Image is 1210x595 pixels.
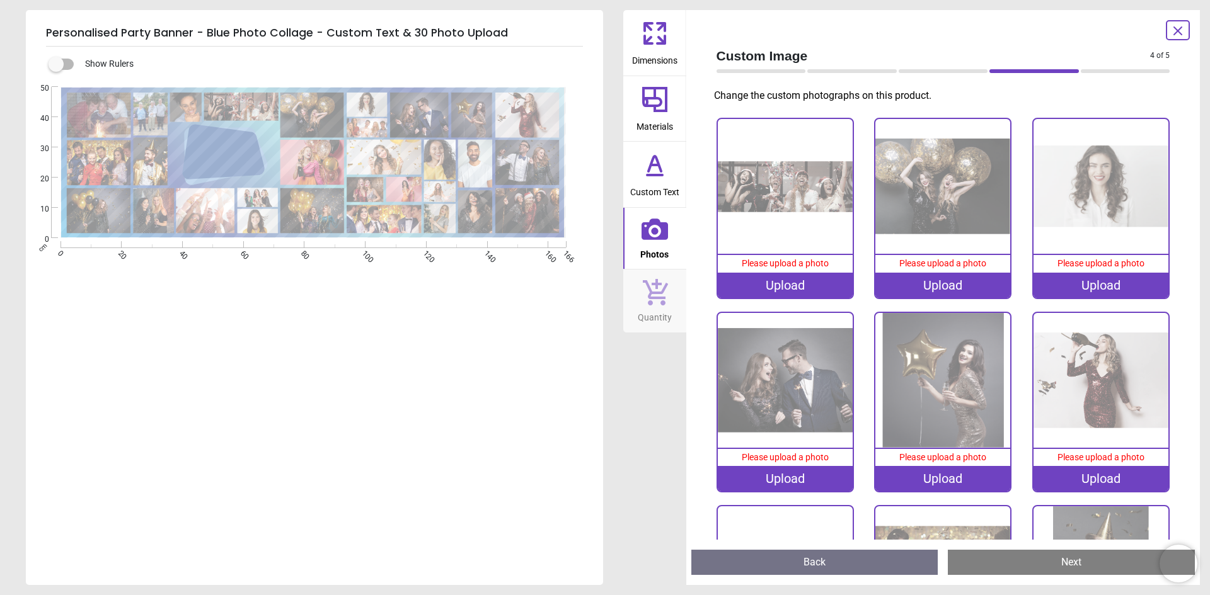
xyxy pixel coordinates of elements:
span: 166 [560,249,568,257]
div: Upload [718,466,853,491]
div: Upload [875,466,1010,491]
span: 140 [481,249,490,257]
button: Photos [623,208,686,269]
button: Next [948,550,1195,575]
button: Custom Text [623,142,686,207]
span: 4 of 5 [1150,50,1170,61]
p: Change the custom photographs on this product. [714,89,1180,103]
span: Custom Image [717,47,1151,65]
span: 60 [238,249,246,257]
span: 0 [55,249,63,257]
span: Custom Text [630,180,679,199]
div: Upload [718,273,853,298]
div: Show Rulers [56,57,603,72]
span: Dimensions [632,48,677,67]
span: 80 [299,249,307,257]
span: 40 [176,249,185,257]
span: Quantity [638,305,672,324]
span: cm [37,242,48,253]
div: Upload [1034,466,1168,491]
div: Upload [1034,273,1168,298]
span: 10 [25,204,49,215]
button: Materials [623,76,686,142]
iframe: Brevo live chat [1160,545,1197,582]
span: 50 [25,83,49,94]
span: Photos [640,242,669,261]
button: Dimensions [623,10,686,76]
span: Please upload a photo [1057,258,1144,268]
span: 20 [116,249,124,257]
h5: Personalised Party Banner - Blue Photo Collage - Custom Text & 30 Photo Upload [46,20,583,47]
span: 30 [25,144,49,154]
span: Please upload a photo [899,258,986,268]
span: Please upload a photo [742,452,829,462]
span: Please upload a photo [742,258,829,268]
span: Materials [637,115,673,133]
span: 160 [542,249,550,257]
span: 20 [25,174,49,184]
button: Quantity [623,269,686,332]
span: 40 [25,113,49,124]
span: 0 [25,234,49,245]
span: Please upload a photo [899,452,986,462]
span: 120 [420,249,429,257]
div: Upload [875,273,1010,298]
span: Please upload a photo [1057,452,1144,462]
span: 100 [359,249,367,257]
button: Back [691,550,938,575]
